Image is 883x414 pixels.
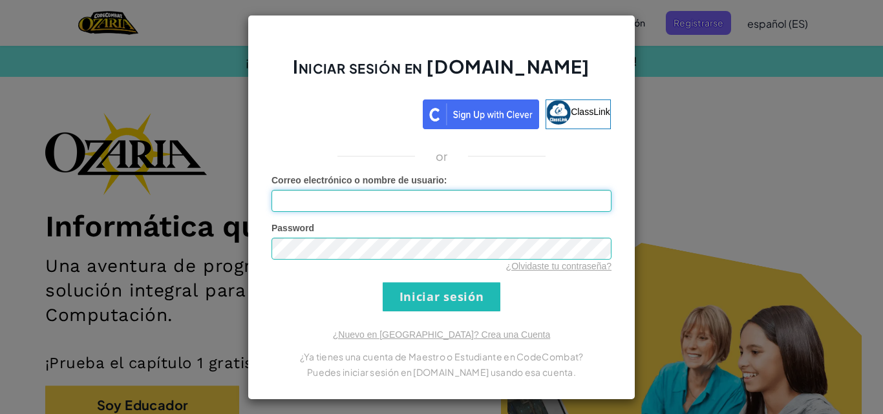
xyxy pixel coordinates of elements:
[271,223,314,233] span: Password
[271,174,447,187] label: :
[383,282,500,311] input: Iniciar sesión
[333,329,550,340] a: ¿Nuevo en [GEOGRAPHIC_DATA]? Crea una Cuenta
[266,98,423,127] iframe: Botón Iniciar sesión con Google
[423,99,539,129] img: clever_sso_button@2x.png
[436,149,448,164] p: or
[271,349,612,364] p: ¿Ya tienes una cuenta de Maestro o Estudiante en CodeCombat?
[571,106,610,116] span: ClassLink
[271,54,612,92] h2: Iniciar sesión en [DOMAIN_NAME]
[271,364,612,380] p: Puedes iniciar sesión en [DOMAIN_NAME] usando esa cuenta.
[271,175,444,185] span: Correo electrónico o nombre de usuario
[506,261,612,271] a: ¿Olvidaste tu contraseña?
[546,100,571,125] img: classlink-logo-small.png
